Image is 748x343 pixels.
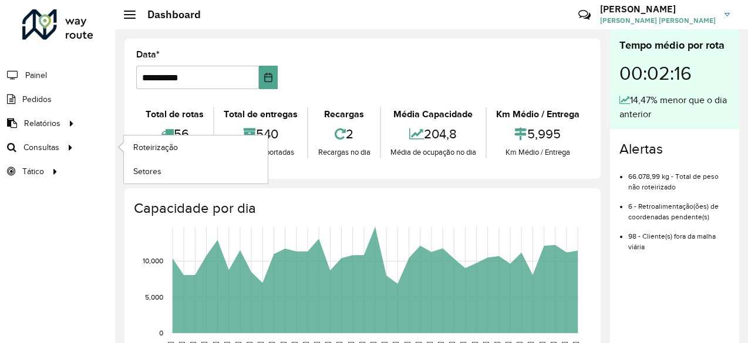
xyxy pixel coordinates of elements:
span: Pedidos [22,93,52,106]
div: 204,8 [384,121,483,147]
li: 6 - Retroalimentação(ões) de coordenadas pendente(s) [628,192,730,222]
div: 56 [139,121,210,147]
span: Roteirização [133,141,178,154]
div: Km Médio / Entrega [490,107,586,121]
a: Contato Rápido [572,2,597,28]
h3: [PERSON_NAME] [600,4,716,15]
li: 98 - Cliente(s) fora da malha viária [628,222,730,252]
div: 2 [311,121,376,147]
text: 0 [159,329,163,337]
h2: Dashboard [136,8,201,21]
text: 10,000 [143,257,163,265]
span: Relatórios [24,117,60,130]
div: Recargas no dia [311,147,376,158]
div: Média de ocupação no dia [384,147,483,158]
label: Data [136,47,160,62]
div: 14,47% menor que o dia anterior [619,93,730,121]
a: Roteirização [124,135,268,159]
div: Total de entregas [217,107,304,121]
span: Consultas [23,141,59,154]
div: Média Capacidade [384,107,483,121]
div: 540 [217,121,304,147]
h4: Capacidade por dia [134,200,589,217]
div: 00:02:16 [619,53,730,93]
h4: Alertas [619,141,730,158]
span: Painel [25,69,47,81]
span: Tático [22,165,44,178]
span: [PERSON_NAME] [PERSON_NAME] [600,15,716,26]
div: 5,995 [490,121,586,147]
text: 5,000 [145,293,163,301]
span: Setores [133,165,161,178]
a: Setores [124,159,268,183]
div: Recargas [311,107,376,121]
div: Total de rotas [139,107,210,121]
button: Choose Date [259,66,278,89]
li: 66.078,99 kg - Total de peso não roteirizado [628,162,730,192]
div: Km Médio / Entrega [490,147,586,158]
div: Tempo médio por rota [619,38,730,53]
